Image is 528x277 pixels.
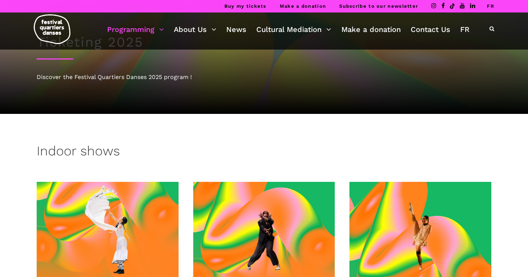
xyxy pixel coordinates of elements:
a: FR [487,3,494,9]
a: Subscribe to our newsletter [339,3,418,9]
div: Discover the Festival Quartiers Danses 2025 program ! [37,72,491,82]
a: Cultural Mediation [256,23,331,36]
a: FR [460,23,469,36]
a: Make a donation [341,23,401,36]
a: News [226,23,246,36]
a: Contact Us [411,23,450,36]
a: Programming [107,23,164,36]
h3: Indoor shows [37,143,120,162]
a: About Us [174,23,216,36]
a: Make a donation [280,3,326,9]
img: logo-fqd-med [34,14,70,44]
a: Buy my tickets [224,3,267,9]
